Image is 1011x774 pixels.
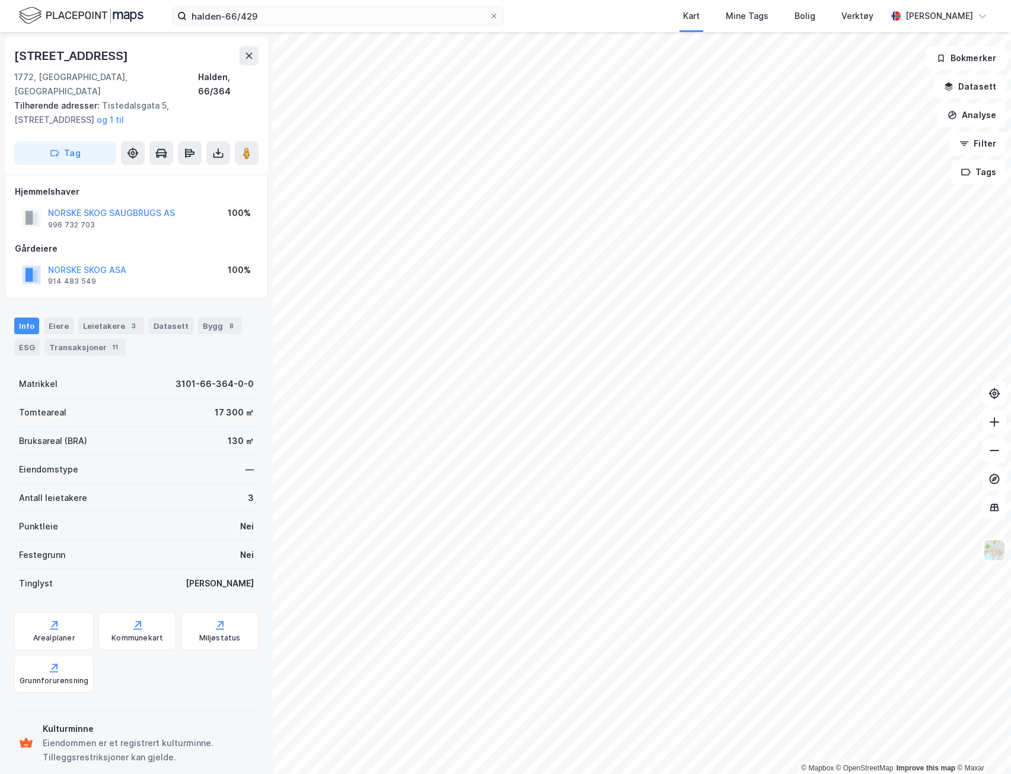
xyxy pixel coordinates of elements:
[78,318,144,334] div: Leietakere
[19,5,143,26] img: logo.f888ab2527a4732fd821a326f86c7f29.svg
[199,633,241,643] div: Miljøstatus
[951,160,1006,184] button: Tags
[19,462,78,477] div: Eiendomstype
[14,70,198,99] div: 1772, [GEOGRAPHIC_DATA], [GEOGRAPHIC_DATA]
[801,764,834,772] a: Mapbox
[245,462,254,477] div: —
[14,339,40,356] div: ESG
[926,46,1006,70] button: Bokmerker
[228,434,254,448] div: 130 ㎡
[683,9,700,23] div: Kart
[149,318,193,334] div: Datasett
[19,377,58,391] div: Matrikkel
[20,676,88,686] div: Grunnforurensning
[43,736,254,765] div: Eiendommen er et registrert kulturminne. Tilleggsrestriksjoner kan gjelde.
[127,320,139,332] div: 3
[14,99,249,127] div: Tistedalsgata 5, [STREET_ADDRESS]
[937,103,1006,127] button: Analyse
[176,377,254,391] div: 3101-66-364-0-0
[48,277,96,286] div: 914 483 549
[19,576,53,591] div: Tinglyst
[187,7,489,25] input: Søk på adresse, matrikkel, gårdeiere, leietakere eller personer
[186,576,254,591] div: [PERSON_NAME]
[198,318,242,334] div: Bygg
[897,764,955,772] a: Improve this map
[905,9,973,23] div: [PERSON_NAME]
[836,764,894,772] a: OpenStreetMap
[14,318,39,334] div: Info
[15,242,258,256] div: Gårdeiere
[949,132,1006,156] button: Filter
[48,220,95,230] div: 996 732 703
[43,722,254,736] div: Kulturminne
[215,405,254,420] div: 17 300 ㎡
[248,491,254,505] div: 3
[44,318,74,334] div: Eiere
[14,46,130,65] div: [STREET_ADDRESS]
[19,434,87,448] div: Bruksareal (BRA)
[983,539,1006,562] img: Z
[19,548,65,562] div: Festegrunn
[19,405,66,420] div: Tomteareal
[111,633,163,643] div: Kommunekart
[109,341,121,353] div: 11
[14,141,116,165] button: Tag
[934,75,1006,99] button: Datasett
[33,633,75,643] div: Arealplaner
[240,548,254,562] div: Nei
[841,9,873,23] div: Verktøy
[14,100,102,110] span: Tilhørende adresser:
[44,339,126,356] div: Transaksjoner
[228,206,251,220] div: 100%
[726,9,768,23] div: Mine Tags
[19,519,58,534] div: Punktleie
[15,185,258,199] div: Hjemmelshaver
[228,263,251,277] div: 100%
[952,717,1011,774] div: Kontrollprogram for chat
[240,519,254,534] div: Nei
[952,717,1011,774] iframe: Chat Widget
[225,320,237,332] div: 8
[795,9,815,23] div: Bolig
[19,491,87,505] div: Antall leietakere
[198,70,259,99] div: Halden, 66/364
